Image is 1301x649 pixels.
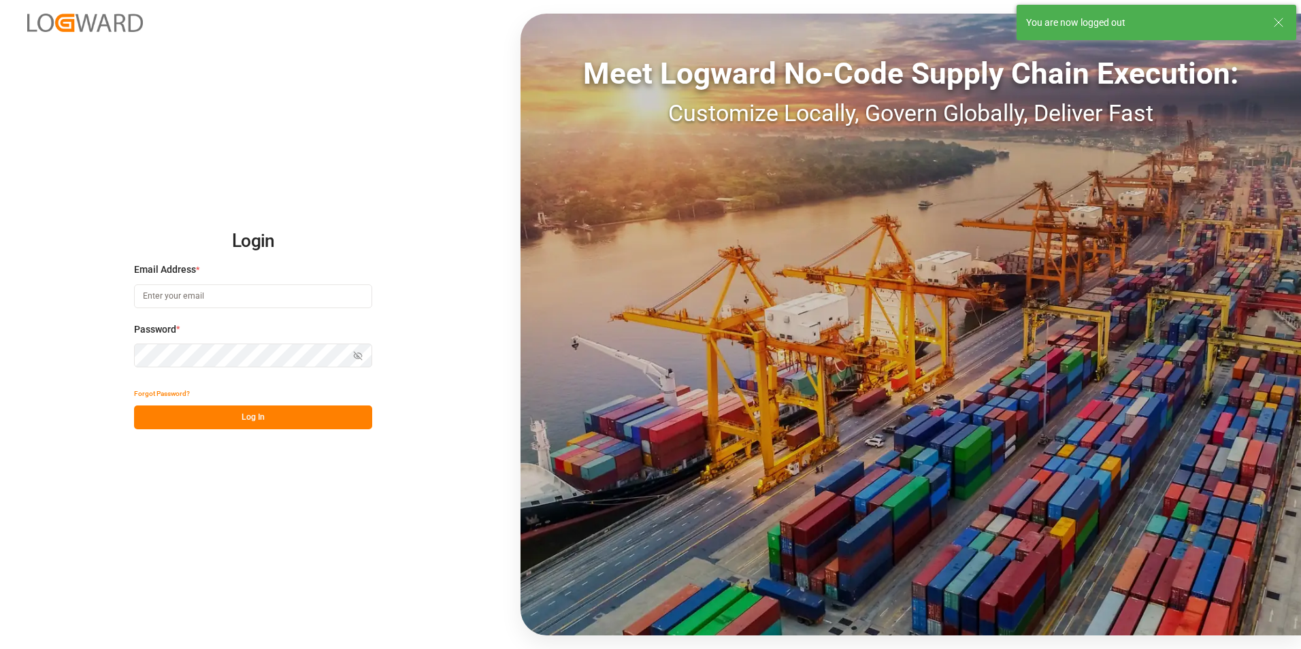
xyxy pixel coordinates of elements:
[134,405,372,429] button: Log In
[521,51,1301,96] div: Meet Logward No-Code Supply Chain Execution:
[134,284,372,308] input: Enter your email
[1026,16,1260,30] div: You are now logged out
[134,382,190,405] button: Forgot Password?
[521,96,1301,131] div: Customize Locally, Govern Globally, Deliver Fast
[134,220,372,263] h2: Login
[134,322,176,337] span: Password
[27,14,143,32] img: Logward_new_orange.png
[134,263,196,277] span: Email Address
